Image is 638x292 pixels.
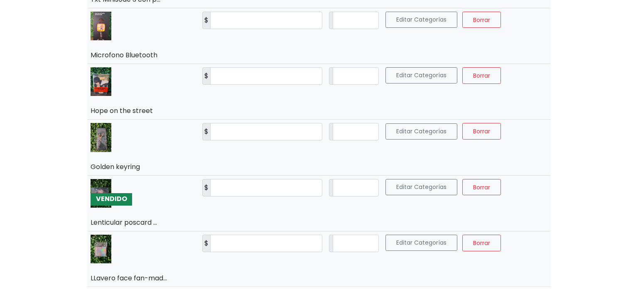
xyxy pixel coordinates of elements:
[91,218,157,227] a: Lenticular poscard ...
[91,179,111,208] img: small_1717984837554.jpeg
[462,12,501,28] button: Borrar
[91,235,111,263] img: small_1717983844747.jpeg
[462,179,501,196] button: Borrar
[385,123,457,140] button: Editar Categorías
[473,127,490,135] span: Borrar
[91,273,167,283] a: LLavero face fan-mad...
[473,15,490,24] span: Borrar
[91,67,111,96] img: small_1717982654856.jpeg
[473,71,490,80] span: Borrar
[462,67,501,84] button: Borrar
[91,193,132,206] div: VENDIDO
[202,179,211,196] label: $
[385,179,457,195] button: Editar Categorías
[385,67,457,83] button: Editar Categorías
[202,67,211,85] label: $
[202,235,211,252] label: $
[462,123,501,140] button: Borrar
[473,239,490,247] span: Borrar
[473,183,490,191] span: Borrar
[91,50,157,60] a: Microfono Bluetooth
[202,123,211,140] label: $
[202,12,211,29] label: $
[462,235,501,251] button: Borrar
[91,162,140,172] a: Golden keyring
[91,106,153,115] a: Hope on the street
[91,12,111,40] img: small_1717982891907.jpeg
[385,12,457,28] button: Editar Categorías
[385,235,457,251] button: Editar Categorías
[91,123,111,152] img: small_1717982141819.jpeg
